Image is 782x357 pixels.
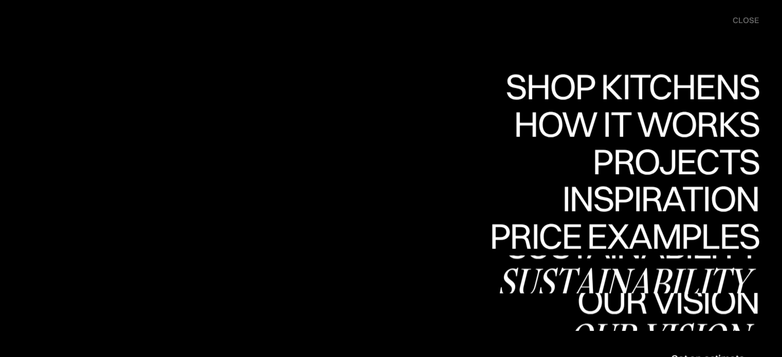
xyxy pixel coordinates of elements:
[733,15,759,26] div: close
[568,283,759,318] div: Our vision
[511,106,759,142] div: How it works
[500,68,759,104] div: Shop Kitchens
[548,181,759,217] div: Inspiration
[489,254,759,290] div: Price examples
[500,68,759,106] a: Shop KitchensShop Kitchens
[548,181,759,218] a: InspirationInspiration
[592,143,759,179] div: Projects
[568,293,759,330] a: Our visionOur vision
[548,217,759,253] div: Inspiration
[489,218,759,254] div: Price examples
[511,106,759,143] a: How it worksHow it works
[497,255,759,293] a: SustainabilitySustainability
[592,143,759,181] a: ProjectsProjects
[497,264,759,299] div: Sustainability
[568,318,759,354] div: Our vision
[511,142,759,178] div: How it works
[489,218,759,255] a: Price examplesPrice examples
[500,104,759,140] div: Shop Kitchens
[722,10,759,31] div: menu
[592,179,759,215] div: Projects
